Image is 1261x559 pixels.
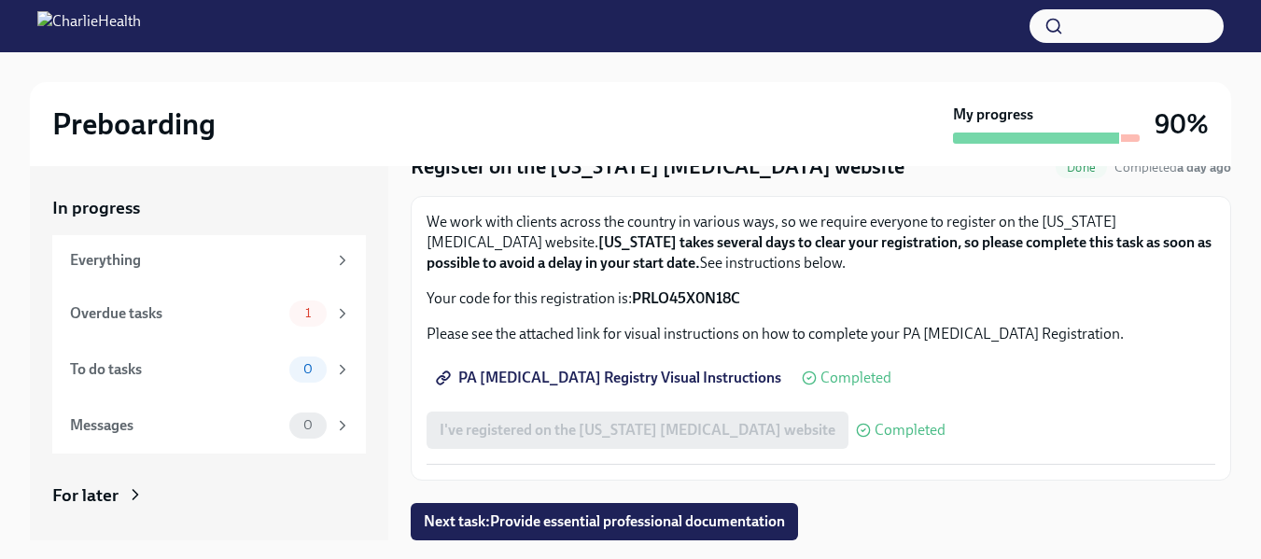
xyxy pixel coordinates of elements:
strong: My progress [953,105,1033,125]
p: Your code for this registration is: [427,288,1215,309]
h3: 90% [1155,107,1209,141]
span: 0 [292,418,324,432]
a: For later [52,483,366,508]
a: Overdue tasks1 [52,286,366,342]
a: PA [MEDICAL_DATA] Registry Visual Instructions [427,359,794,397]
div: Everything [70,250,327,271]
div: To do tasks [70,359,282,380]
span: Completed [820,370,891,385]
span: 1 [294,306,322,320]
div: Messages [70,415,282,436]
span: Done [1056,161,1107,175]
span: October 14th, 2025 16:56 [1114,159,1231,176]
h4: Register on the [US_STATE] [MEDICAL_DATA] website [411,153,904,181]
a: To do tasks0 [52,342,366,398]
strong: PRLO45X0N18C [632,289,740,307]
div: For later [52,483,119,508]
span: 0 [292,362,324,376]
a: In progress [52,196,366,220]
button: Next task:Provide essential professional documentation [411,503,798,540]
strong: a day ago [1177,160,1231,175]
span: Completed [1114,160,1231,175]
img: CharlieHealth [37,11,141,41]
a: Everything [52,235,366,286]
span: PA [MEDICAL_DATA] Registry Visual Instructions [440,369,781,387]
span: Next task : Provide essential professional documentation [424,512,785,531]
span: Completed [875,423,946,438]
p: We work with clients across the country in various ways, so we require everyone to register on th... [427,212,1215,273]
p: Please see the attached link for visual instructions on how to complete your PA [MEDICAL_DATA] Re... [427,324,1215,344]
strong: [US_STATE] takes several days to clear your registration, so please complete this task as soon as... [427,233,1212,272]
h2: Preboarding [52,105,216,143]
div: Overdue tasks [70,303,282,324]
a: Messages0 [52,398,366,454]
